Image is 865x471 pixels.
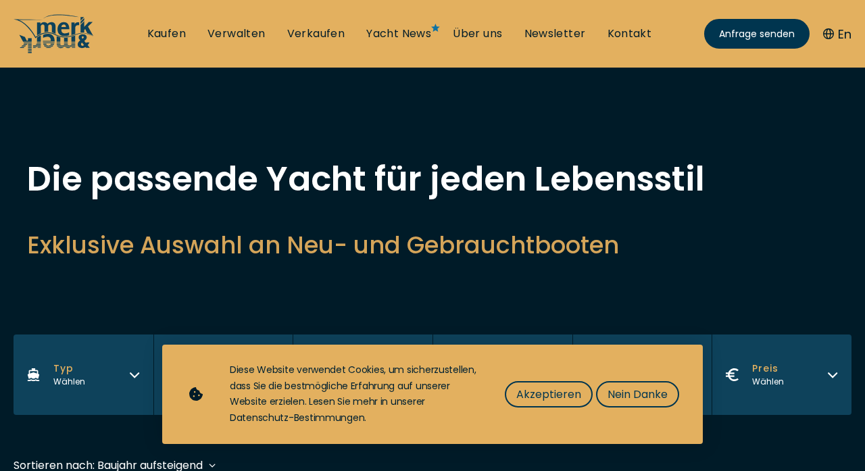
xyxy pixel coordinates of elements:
a: Datenschutz-Bestimmungen [230,411,364,424]
button: LängeWählen [572,334,712,415]
h2: Exklusive Auswahl an Neu- und Gebrauchtbooten [27,228,838,262]
button: Nein Danke [596,381,679,407]
a: Verkaufen [287,26,345,41]
a: Verwalten [207,26,266,41]
a: Kaufen [147,26,186,41]
span: Anfrage senden [719,27,795,41]
button: ZustandWählen [293,334,432,415]
div: Diese Website verwendet Cookies, um sicherzustellen, dass Sie die bestmögliche Erfahrung auf unse... [230,362,478,426]
button: Akzeptieren [505,381,593,407]
a: Über uns [453,26,502,41]
a: Kontakt [608,26,652,41]
button: BaujahrWählen [432,334,572,415]
h1: Die passende Yacht für jeden Lebensstil [27,162,838,196]
a: Anfrage senden [704,19,810,49]
span: Preis [752,362,784,376]
button: BrandWählen [153,334,293,415]
div: Wählen [53,376,85,388]
div: Wählen [752,376,784,388]
button: PreisWählen [712,334,851,415]
a: Newsletter [524,26,586,41]
span: Nein Danke [608,386,668,403]
span: Akzeptieren [516,386,581,403]
a: Yacht News [366,26,431,41]
button: TypWählen [14,334,153,415]
span: Typ [53,362,85,376]
button: En [823,25,851,43]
